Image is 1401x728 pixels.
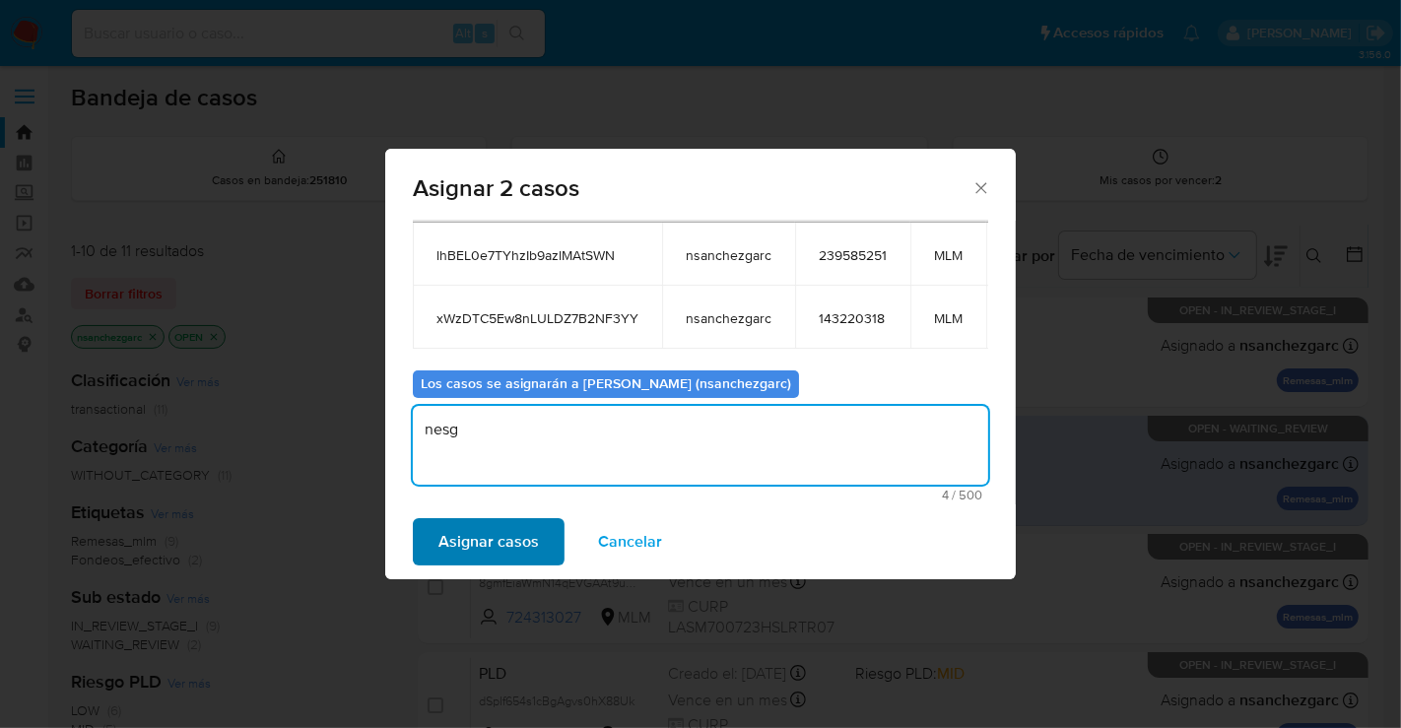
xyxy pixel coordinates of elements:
span: Asignar 2 casos [413,176,971,200]
span: MLM [934,246,963,264]
span: xWzDTC5Ew8nLULDZ7B2NF3YY [436,309,638,327]
span: nsanchezgarc [686,309,771,327]
span: 239585251 [819,246,887,264]
textarea: nesg [413,406,988,485]
span: Máximo 500 caracteres [419,489,982,501]
span: MLM [934,309,963,327]
span: 143220318 [819,309,887,327]
span: Asignar casos [438,520,539,563]
span: lhBEL0e7TYhzIb9azlMAtSWN [436,246,638,264]
div: assign-modal [385,149,1016,579]
span: nsanchezgarc [686,246,771,264]
button: Asignar casos [413,518,565,565]
span: Cancelar [598,520,662,563]
b: Los casos se asignarán a [PERSON_NAME] (nsanchezgarc) [421,373,791,393]
button: Cancelar [572,518,688,565]
button: Cerrar ventana [971,178,989,196]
